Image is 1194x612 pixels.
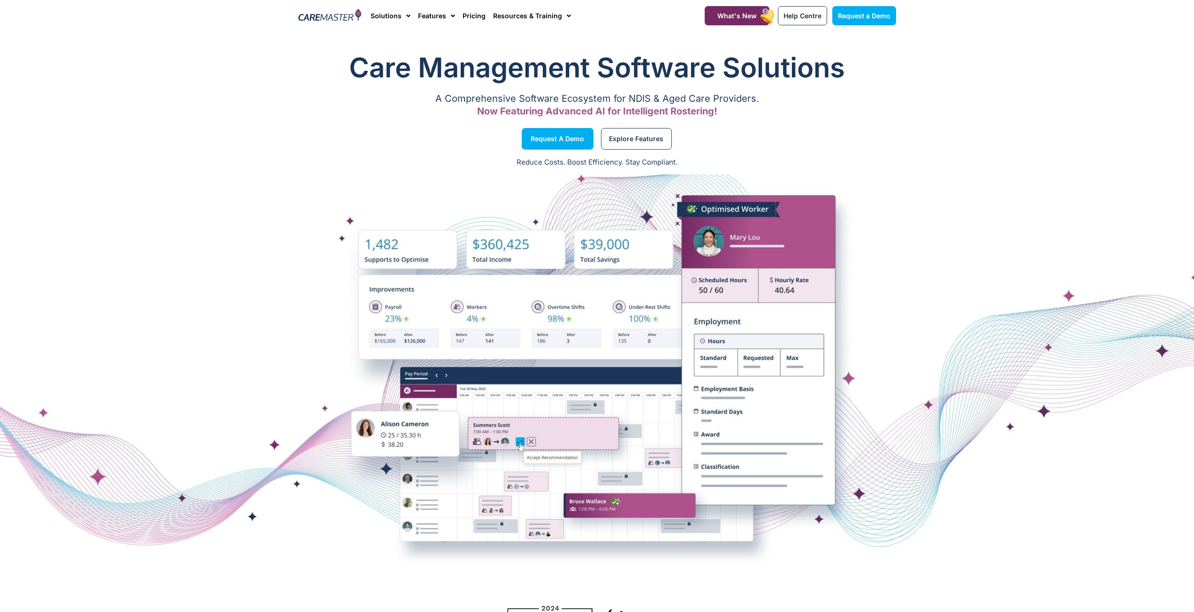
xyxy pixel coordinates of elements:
[783,12,821,20] span: Help Centre
[838,12,890,20] span: Request a Demo
[298,49,896,86] h1: Care Management Software Solutions
[601,128,672,150] a: Explore Features
[531,136,584,141] span: Request a Demo
[778,6,827,25] a: Help Centre
[609,136,663,141] span: Explore Features
[705,6,769,25] a: What's New
[717,12,757,20] span: What's New
[298,9,362,23] img: CareMaster Logo
[522,128,593,150] a: Request a Demo
[832,6,896,25] a: Request a Demo
[298,96,896,102] p: A Comprehensive Software Ecosystem for NDIS & Aged Care Providers.
[6,157,1188,168] p: Reduce Costs. Boost Efficiency. Stay Compliant.
[477,106,717,117] span: Now Featuring Advanced AI for Intelligent Rostering!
